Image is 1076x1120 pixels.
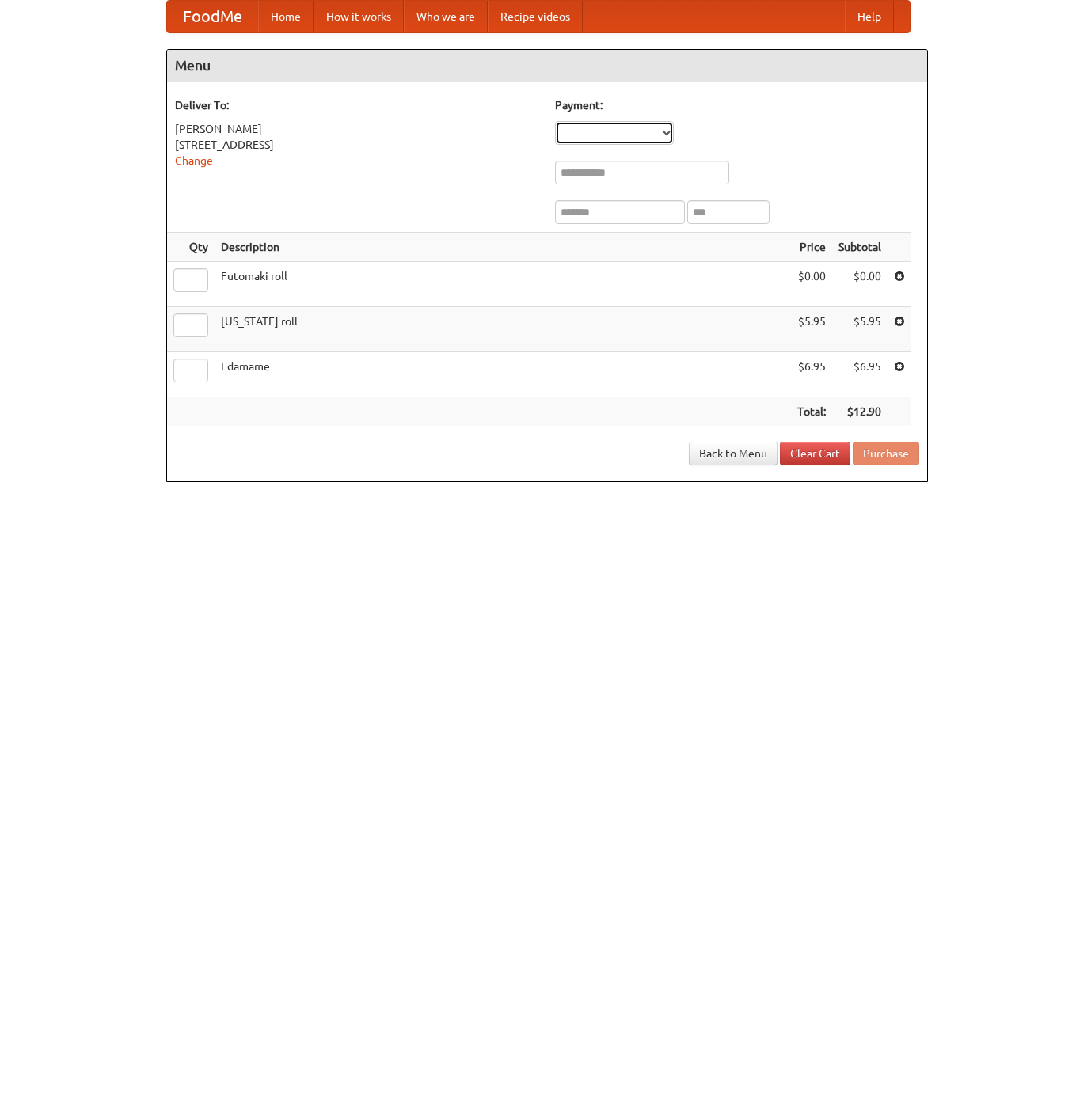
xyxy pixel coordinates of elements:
td: Edamame [215,352,791,397]
button: Purchase [853,442,919,465]
th: Price [791,233,832,262]
a: Help [845,1,894,32]
h5: Payment: [555,97,919,113]
h4: Menu [167,50,927,82]
a: Who we are [404,1,488,32]
div: [STREET_ADDRESS] [175,137,539,153]
td: [US_STATE] roll [215,307,791,352]
th: Subtotal [832,233,888,262]
th: $12.90 [832,397,888,427]
td: $5.95 [832,307,888,352]
th: Total: [791,397,832,427]
h5: Deliver To: [175,97,539,113]
div: [PERSON_NAME] [175,121,539,137]
td: $0.00 [832,262,888,307]
a: Back to Menu [689,442,778,465]
td: $5.95 [791,307,832,352]
a: Recipe videos [488,1,583,32]
a: Home [258,1,314,32]
a: FoodMe [167,1,258,32]
th: Qty [167,233,215,262]
td: Futomaki roll [215,262,791,307]
th: Description [215,233,791,262]
a: Clear Cart [780,442,850,465]
a: Change [175,154,213,167]
td: $6.95 [791,352,832,397]
a: How it works [314,1,404,32]
td: $0.00 [791,262,832,307]
td: $6.95 [832,352,888,397]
